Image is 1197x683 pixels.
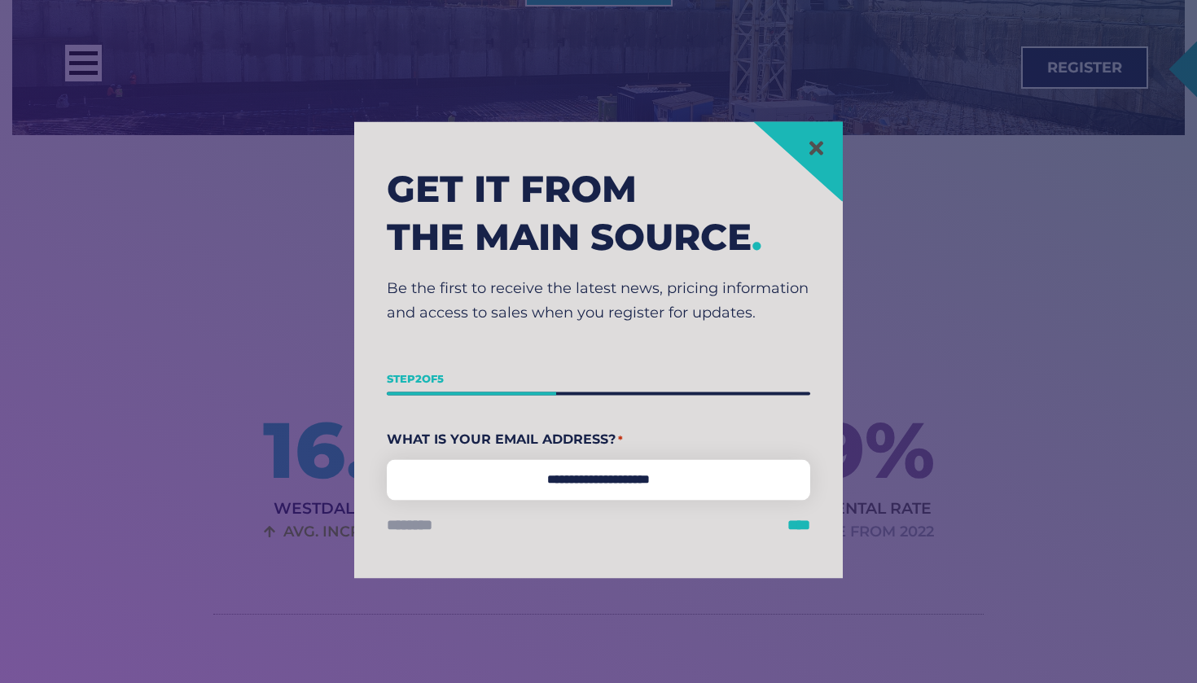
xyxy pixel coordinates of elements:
label: What Is Your Email Address? [387,427,810,453]
span: 2 [415,373,422,386]
span: . [752,214,762,259]
p: Be the first to receive the latest news, pricing information and access to sales when you registe... [387,278,810,326]
h2: Get it from the main source [387,166,810,261]
span: 5 [437,373,444,386]
p: Step of [387,368,810,392]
